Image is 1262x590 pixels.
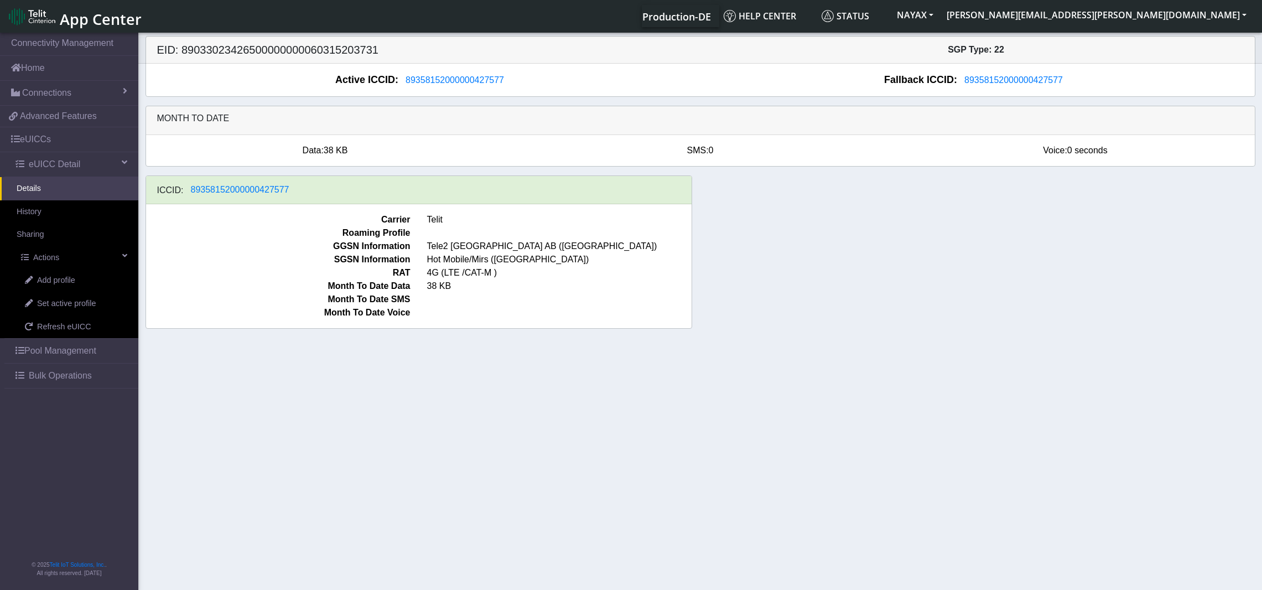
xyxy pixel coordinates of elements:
a: Set active profile [8,292,138,315]
a: Bulk Operations [4,364,138,388]
span: 4G (LTE /CAT-M ) [419,266,700,280]
span: Data: [303,146,324,155]
button: [PERSON_NAME][EMAIL_ADDRESS][PERSON_NAME][DOMAIN_NAME] [940,5,1253,25]
span: Roaming Profile [138,226,419,240]
a: Telit IoT Solutions, Inc. [50,562,105,568]
span: Voice: [1043,146,1067,155]
a: Add profile [8,269,138,292]
span: App Center [60,9,142,29]
span: GGSN Information [138,240,419,253]
span: 89358152000000427577 [406,75,504,85]
span: Help center [724,10,796,22]
span: Status [822,10,869,22]
span: Hot Mobile/Mirs ([GEOGRAPHIC_DATA]) [419,253,700,266]
button: 89358152000000427577 [957,73,1070,87]
img: logo-telit-cinterion-gw-new.png [9,8,55,25]
span: Refresh eUICC [37,321,91,333]
span: Fallback ICCID: [884,73,957,87]
span: Telit [419,213,700,226]
span: Month To Date Voice [138,306,419,319]
a: Help center [719,5,817,27]
a: Your current platform instance [642,5,710,27]
a: Actions [4,246,138,270]
span: SGP Type: 22 [948,45,1004,54]
span: 89358152000000427577 [964,75,1063,85]
button: 89358152000000427577 [184,183,297,197]
h5: EID: 89033023426500000000060315203731 [149,43,700,56]
a: eUICC Detail [4,152,138,177]
span: RAT [138,266,419,280]
span: Month To Date Data [138,280,419,293]
span: 0 [709,146,714,155]
span: 38 KB [324,146,348,155]
span: Month To Date SMS [138,293,419,306]
span: Connections [22,86,71,100]
a: Status [817,5,890,27]
span: Carrier [138,213,419,226]
img: status.svg [822,10,834,22]
button: 89358152000000427577 [398,73,511,87]
span: Advanced Features [20,110,97,123]
img: knowledge.svg [724,10,736,22]
span: eUICC Detail [29,158,80,171]
a: App Center [9,4,140,28]
a: Pool Management [4,339,138,363]
span: Tele2 [GEOGRAPHIC_DATA] AB ([GEOGRAPHIC_DATA]) [419,240,700,253]
span: Set active profile [37,298,96,310]
span: 0 seconds [1067,146,1108,155]
span: 38 KB [419,280,700,293]
a: Refresh eUICC [8,315,138,339]
span: SGSN Information [138,253,419,266]
span: SMS: [687,146,708,155]
h6: ICCID: [157,185,184,195]
span: Active ICCID: [335,73,398,87]
span: Actions [33,252,59,264]
span: Bulk Operations [29,369,92,382]
span: Production-DE [642,10,711,23]
span: 89358152000000427577 [191,185,289,194]
button: NAYAX [890,5,940,25]
span: Add profile [37,275,75,287]
h6: Month to date [157,113,1244,123]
